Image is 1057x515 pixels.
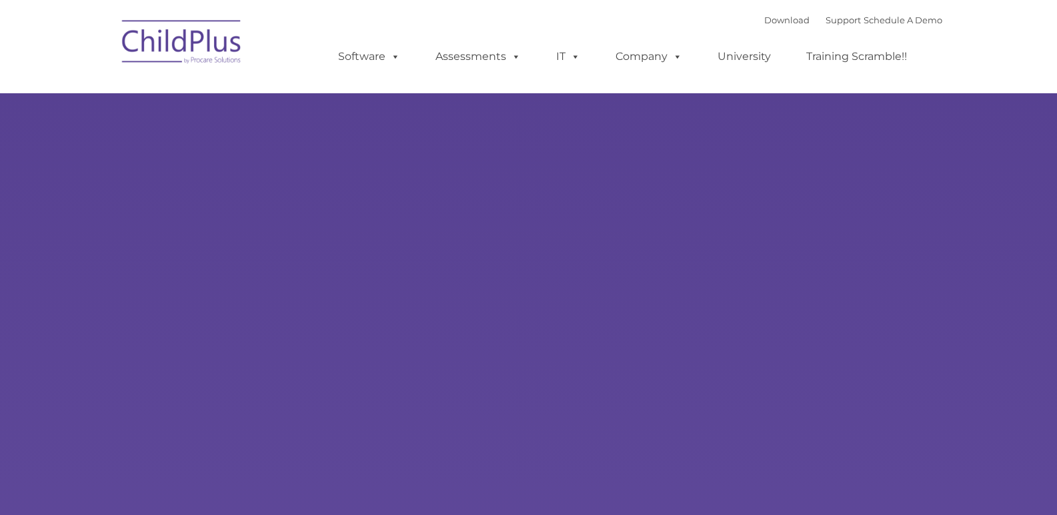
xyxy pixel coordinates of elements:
a: Support [826,15,861,25]
a: Assessments [422,43,534,70]
a: IT [543,43,594,70]
a: Download [764,15,810,25]
a: Schedule A Demo [864,15,942,25]
a: Training Scramble!! [793,43,920,70]
font: | [764,15,942,25]
a: University [704,43,784,70]
a: Software [325,43,413,70]
img: ChildPlus by Procare Solutions [115,11,249,77]
a: Company [602,43,696,70]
